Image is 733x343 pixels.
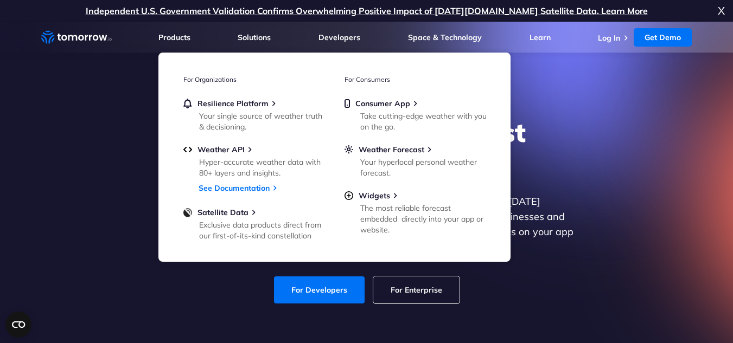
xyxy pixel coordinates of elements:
a: Space & Technology [408,33,482,42]
img: bell.svg [183,99,192,108]
div: Take cutting-edge weather with you on the go. [360,111,487,132]
a: Independent U.S. Government Validation Confirms Overwhelming Positive Impact of [DATE][DOMAIN_NAM... [86,5,648,16]
a: Products [158,33,190,42]
div: Your hyperlocal personal weather forecast. [360,157,487,178]
a: See Documentation [199,183,270,193]
a: Home link [41,29,112,46]
a: Get Demo [634,28,692,47]
span: Satellite Data [197,208,248,217]
p: Get reliable and precise weather data through our free API. Count on [DATE][DOMAIN_NAME] for quic... [157,194,576,255]
a: For Developers [274,276,365,303]
span: Weather Forecast [359,145,424,154]
span: Widgets [359,191,390,200]
div: Hyper-accurate weather data with 80+ layers and insights. [199,157,326,178]
a: Log In [598,33,620,43]
img: plus-circle.svg [345,191,353,200]
div: Exclusive data products direct from our first-of-its-kind constellation [199,219,326,241]
a: Satellite DataExclusive data products direct from our first-of-its-kind constellation [183,208,324,239]
a: For Enterprise [373,276,460,303]
a: Solutions [238,33,271,42]
h3: For Organizations [183,75,324,83]
img: mobile.svg [345,99,350,108]
span: Resilience Platform [197,99,269,108]
a: Learn [530,33,551,42]
button: Open CMP widget [5,312,31,338]
a: WidgetsThe most reliable forecast embedded directly into your app or website. [345,191,486,233]
h1: Explore the World’s Best Weather API [157,116,576,181]
span: Weather API [197,145,245,154]
div: Your single source of weather truth & decisioning. [199,111,326,132]
a: Consumer AppTake cutting-edge weather with you on the go. [345,99,486,130]
span: Consumer App [355,99,410,108]
a: Weather ForecastYour hyperlocal personal weather forecast. [345,145,486,176]
a: Weather APIHyper-accurate weather data with 80+ layers and insights. [183,145,324,176]
h3: For Consumers [345,75,486,83]
img: satellite-data-menu.png [183,208,192,217]
a: Developers [318,33,360,42]
img: api.svg [183,145,192,154]
a: Resilience PlatformYour single source of weather truth & decisioning. [183,99,324,130]
div: The most reliable forecast embedded directly into your app or website. [360,203,487,235]
img: sun.svg [345,145,353,154]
